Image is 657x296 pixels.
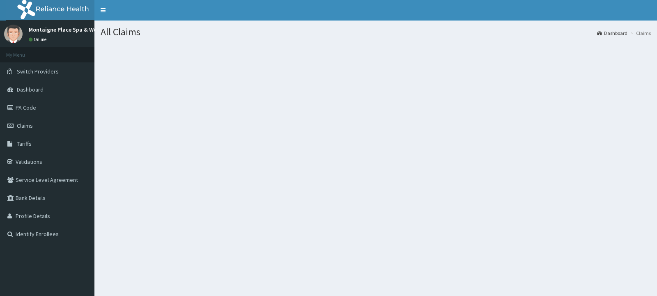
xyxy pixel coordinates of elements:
[597,30,627,37] a: Dashboard
[17,86,44,93] span: Dashboard
[101,27,651,37] h1: All Claims
[628,30,651,37] li: Claims
[17,140,32,147] span: Tariffs
[29,37,48,42] a: Online
[17,68,59,75] span: Switch Providers
[17,122,33,129] span: Claims
[29,27,112,32] p: Montaigne Place Spa & Wellness
[4,25,23,43] img: User Image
